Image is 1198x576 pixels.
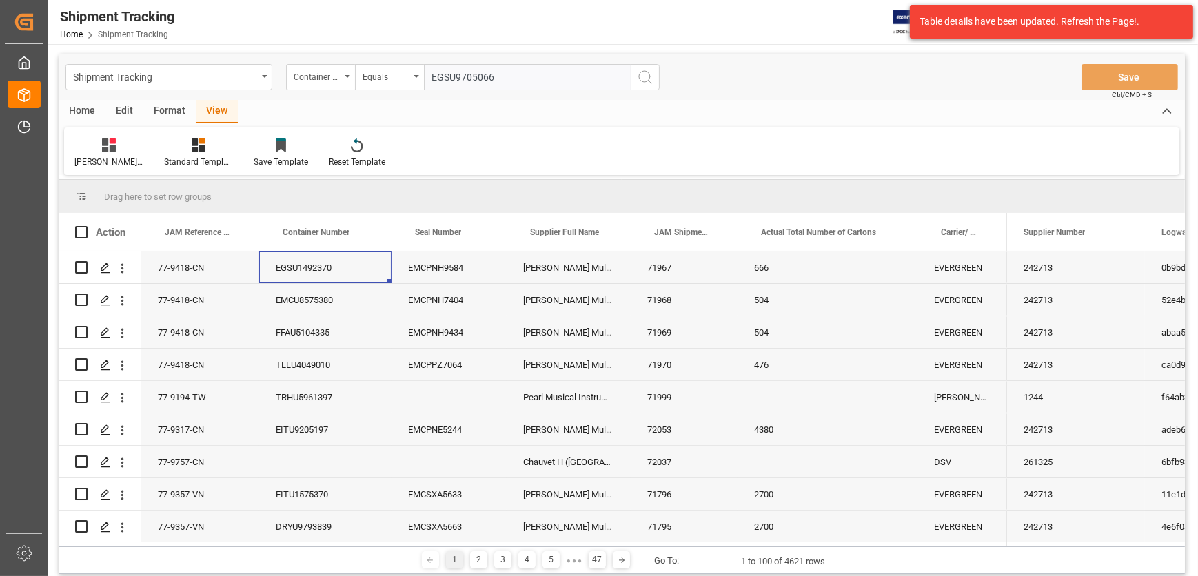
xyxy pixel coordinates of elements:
span: Supplier Full Name [530,227,599,237]
div: 77-9418-CN [141,251,259,283]
div: 77-9757-CN [141,446,259,477]
div: 242713 [1007,478,1145,510]
div: EVERGREEN [917,349,1007,380]
div: 476 [738,349,917,380]
div: 242713 [1007,284,1145,316]
div: TLLU4049010 [259,349,392,380]
div: Reset Template [329,156,385,168]
span: Seal Number [415,227,461,237]
div: [PERSON_NAME] Multimedia [GEOGRAPHIC_DATA] [507,284,631,316]
div: Press SPACE to select this row. [59,284,1007,316]
div: Press SPACE to select this row. [59,413,1007,446]
div: Press SPACE to select this row. [59,349,1007,381]
span: Drag here to set row groups [104,192,212,202]
div: Press SPACE to select this row. [59,478,1007,511]
div: EMCPNH7404 [392,284,507,316]
button: open menu [286,64,355,90]
div: 4 [518,551,536,568]
div: Shipment Tracking [60,6,174,27]
div: 242713 [1007,316,1145,348]
div: 2700 [738,478,917,510]
div: Standard Templates [164,156,233,168]
div: EITU1575370 [259,478,392,510]
div: EMCPNH9434 [392,316,507,348]
div: [PERSON_NAME] Multimedia [GEOGRAPHIC_DATA] [507,251,631,283]
div: FFAU5104335 [259,316,392,348]
div: 47 [589,551,606,568]
div: EVERGREEN [917,251,1007,283]
div: 242713 [1007,413,1145,445]
div: 77-9317-CN [141,413,259,445]
div: EVERGREEN [917,284,1007,316]
div: 3 [494,551,511,568]
div: [PERSON_NAME] [917,381,1007,413]
div: 666 [738,251,917,283]
span: Container Number [283,227,349,237]
div: 1 [446,551,463,568]
button: open menu [65,64,272,90]
div: 71796 [631,478,738,510]
div: [PERSON_NAME] containers [74,156,143,168]
div: 2 [470,551,487,568]
span: Supplier Number [1024,227,1085,237]
div: Edit [105,100,143,123]
div: 71795 [631,511,738,542]
div: Action [96,226,125,238]
button: search button [631,64,660,90]
div: 72037 [631,446,738,477]
div: [PERSON_NAME] Multimedia [GEOGRAPHIC_DATA] [507,316,631,348]
a: Home [60,30,83,39]
div: Press SPACE to select this row. [59,316,1007,349]
span: JAM Shipment Number [654,227,709,237]
div: EGSU1492370 [259,251,392,283]
div: EMCSXA5633 [392,478,507,510]
div: Table details have been updated. Refresh the Page!. [920,14,1173,29]
div: 71967 [631,251,738,283]
div: EMCPNH9584 [392,251,507,283]
div: 77-9418-CN [141,349,259,380]
div: 71999 [631,381,738,413]
div: Press SPACE to select this row. [59,381,1007,413]
div: DRYU9793839 [259,511,392,542]
div: EVERGREEN [917,478,1007,510]
div: Press SPACE to select this row. [59,511,1007,543]
div: 242713 [1007,251,1145,283]
div: EMCPNE5244 [392,413,507,445]
div: 4380 [738,413,917,445]
div: 77-9418-CN [141,284,259,316]
div: EITU9205197 [259,413,392,445]
div: Pearl Musical Instrument [507,381,631,413]
span: Ctrl/CMD + S [1112,90,1152,100]
img: Exertis%20JAM%20-%20Email%20Logo.jpg_1722504956.jpg [893,10,941,34]
input: Type to search [424,64,631,90]
div: Shipment Tracking [73,68,257,85]
div: [PERSON_NAME] Multimedia [GEOGRAPHIC_DATA] [507,511,631,542]
div: 1 to 100 of 4621 rows [741,555,825,568]
div: ● ● ● [567,555,582,566]
div: 71970 [631,349,738,380]
button: Save [1082,64,1178,90]
div: [PERSON_NAME] Multimedia [GEOGRAPHIC_DATA] [507,413,631,445]
div: EMCPPZ7064 [392,349,507,380]
div: Container Number [294,68,341,83]
div: Equals [363,68,409,83]
div: 1244 [1007,381,1145,413]
div: 77-9194-TW [141,381,259,413]
div: Home [59,100,105,123]
div: EVERGREEN [917,413,1007,445]
div: Press SPACE to select this row. [59,446,1007,478]
div: 71968 [631,284,738,316]
div: 72053 [631,413,738,445]
div: 2700 [738,511,917,542]
div: 77-9357-VN [141,478,259,510]
div: Save Template [254,156,308,168]
div: [PERSON_NAME] Multimedia [GEOGRAPHIC_DATA] [507,349,631,380]
div: 242713 [1007,511,1145,542]
span: Carrier/ Forwarder Name [941,227,978,237]
div: Chauvet H ([GEOGRAPHIC_DATA]) [507,446,631,477]
span: JAM Reference Number [165,227,230,237]
div: 77-9418-CN [141,316,259,348]
div: TRHU5961397 [259,381,392,413]
button: open menu [355,64,424,90]
div: EVERGREEN [917,511,1007,542]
